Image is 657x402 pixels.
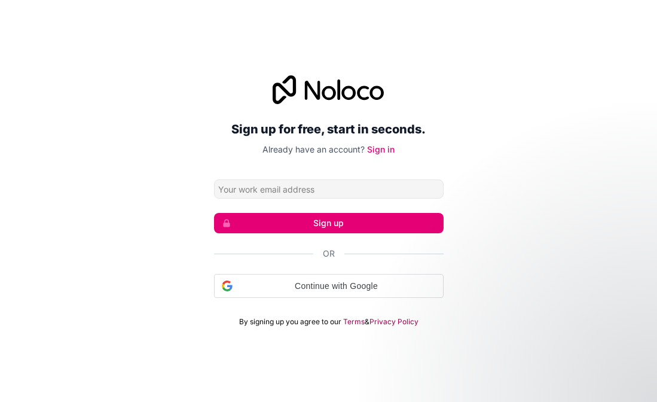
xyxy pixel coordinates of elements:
[367,144,395,154] a: Sign in
[239,317,341,327] span: By signing up you agree to our
[237,280,436,293] span: Continue with Google
[323,248,335,260] span: Or
[343,317,365,327] a: Terms
[214,179,444,199] input: Email address
[214,118,444,140] h2: Sign up for free, start in seconds.
[365,317,369,327] span: &
[214,213,444,233] button: Sign up
[214,274,444,298] div: Continue with Google
[369,317,418,327] a: Privacy Policy
[262,144,365,154] span: Already have an account?
[418,312,657,396] iframe: Intercom notifications message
